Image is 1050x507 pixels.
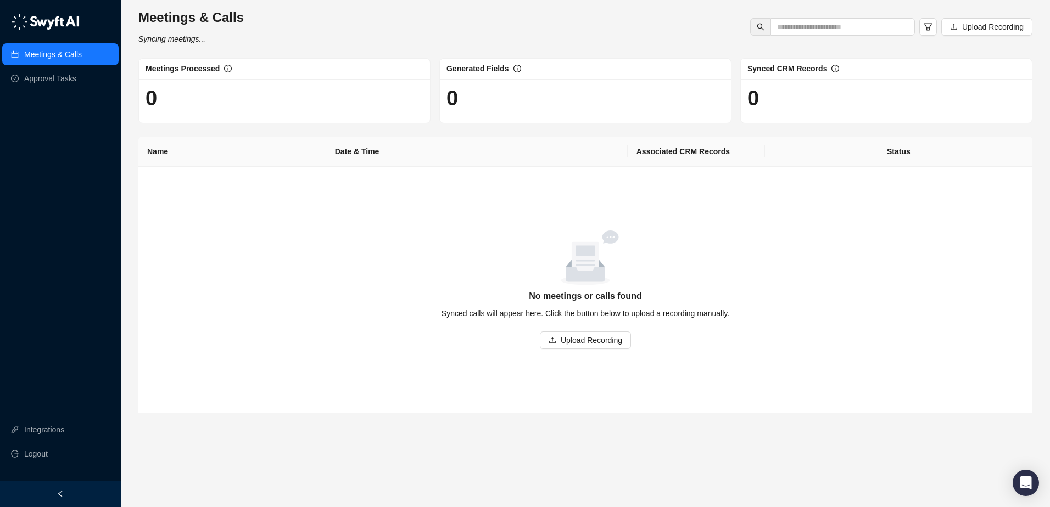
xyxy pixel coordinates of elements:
[765,137,1032,167] th: Status
[11,14,80,30] img: logo-05li4sbe.png
[540,331,631,349] button: Upload Recording
[513,65,521,72] span: info-circle
[446,64,509,73] span: Generated Fields
[628,137,765,167] th: Associated CRM Records
[138,9,244,26] h3: Meetings & Calls
[57,490,64,498] span: left
[747,86,1025,111] h1: 0
[11,450,19,458] span: logout
[138,137,326,167] th: Name
[831,65,839,72] span: info-circle
[446,86,724,111] h1: 0
[152,290,1019,303] h5: No meetings or calls found
[757,23,764,31] span: search
[549,336,556,344] span: upload
[941,18,1032,36] button: Upload Recording
[24,419,64,441] a: Integrations
[146,86,423,111] h1: 0
[224,65,232,72] span: info-circle
[24,67,76,89] a: Approval Tasks
[561,334,622,346] span: Upload Recording
[950,23,958,31] span: upload
[326,137,628,167] th: Date & Time
[442,309,729,318] span: Synced calls will appear here. Click the button below to upload a recording manually.
[1013,470,1039,496] div: Open Intercom Messenger
[924,22,932,31] span: filter
[138,35,205,43] i: Syncing meetings...
[962,21,1024,33] span: Upload Recording
[747,64,827,73] span: Synced CRM Records
[24,43,82,65] a: Meetings & Calls
[24,443,48,465] span: Logout
[146,64,220,73] span: Meetings Processed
